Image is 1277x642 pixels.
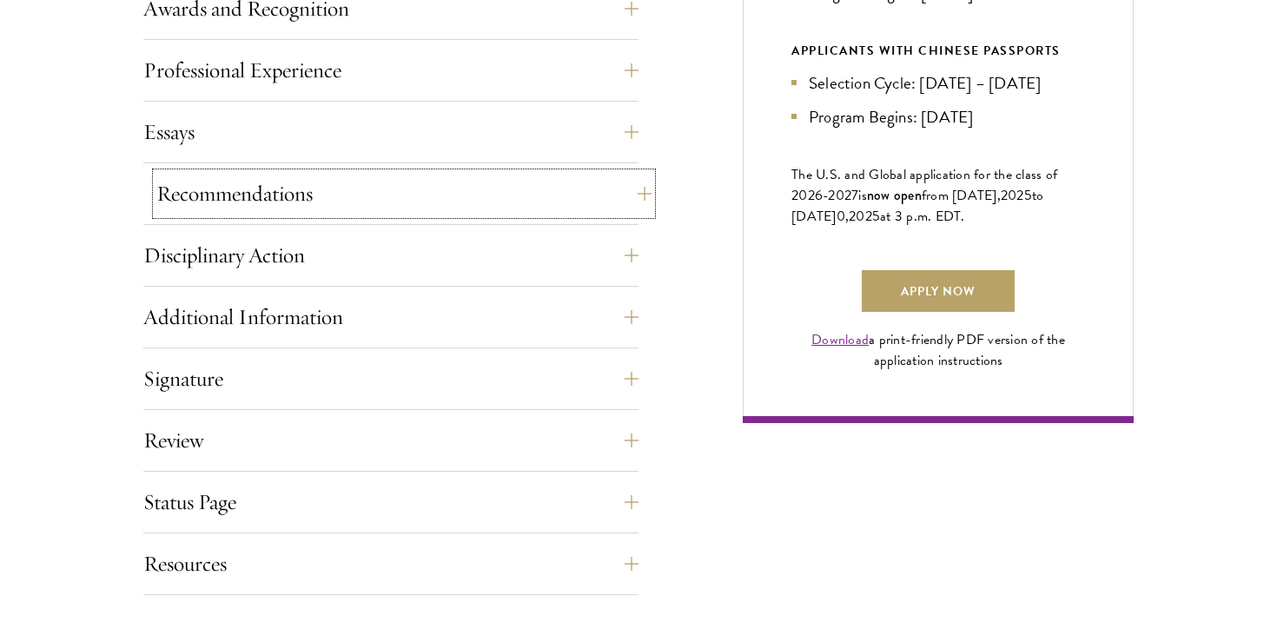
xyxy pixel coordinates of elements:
[922,185,1001,206] span: from [DATE],
[867,185,922,205] span: now open
[791,40,1085,62] div: APPLICANTS WITH CHINESE PASSPORTS
[1001,185,1024,206] span: 202
[143,543,638,585] button: Resources
[858,185,867,206] span: is
[791,185,1043,227] span: to [DATE]
[143,358,638,400] button: Signature
[156,173,652,215] button: Recommendations
[143,481,638,523] button: Status Page
[880,206,965,227] span: at 3 p.m. EDT.
[791,329,1085,371] div: a print-friendly PDF version of the application instructions
[851,185,858,206] span: 7
[143,50,638,91] button: Professional Experience
[837,206,845,227] span: 0
[862,270,1015,312] a: Apply Now
[143,235,638,276] button: Disciplinary Action
[791,104,1085,129] li: Program Begins: [DATE]
[811,329,869,350] a: Download
[791,70,1085,96] li: Selection Cycle: [DATE] – [DATE]
[1024,185,1032,206] span: 5
[872,206,880,227] span: 5
[143,296,638,338] button: Additional Information
[791,164,1057,206] span: The U.S. and Global application for the class of 202
[143,420,638,461] button: Review
[849,206,872,227] span: 202
[823,185,851,206] span: -202
[815,185,823,206] span: 6
[143,111,638,153] button: Essays
[845,206,849,227] span: ,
